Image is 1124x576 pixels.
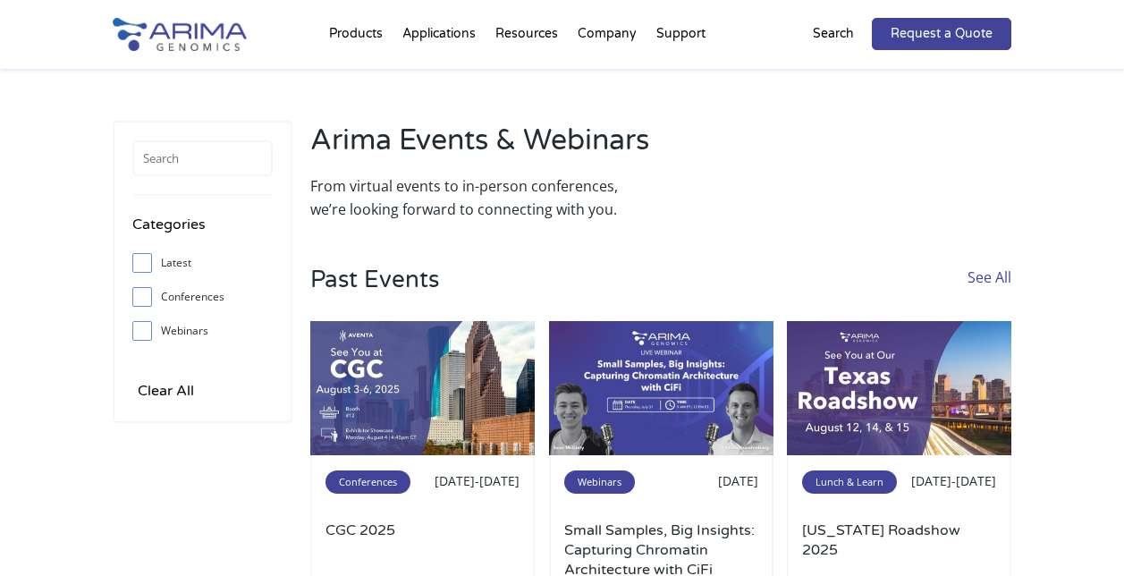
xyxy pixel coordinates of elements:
[435,472,520,489] span: [DATE]-[DATE]
[787,321,1011,456] img: AACR-2025-1-500x300.jpg
[132,284,273,310] label: Conferences
[310,266,439,321] h3: Past Events
[968,266,1011,321] a: See All
[113,18,247,51] img: Arima-Genomics-logo
[310,121,652,174] h2: Arima Events & Webinars
[310,321,535,456] img: CGC-2025-500x300.jpg
[718,472,758,489] span: [DATE]
[132,378,199,403] input: Clear All
[872,18,1011,50] a: Request a Quote
[132,318,273,344] label: Webinars
[802,470,897,494] span: Lunch & Learn
[132,213,273,250] h4: Categories
[549,321,773,456] img: July-2025-webinar-3-500x300.jpg
[310,174,652,221] p: From virtual events to in-person conferences, we’re looking forward to connecting with you.
[325,470,410,494] span: Conferences
[132,140,273,176] input: Search
[813,22,854,46] p: Search
[911,472,996,489] span: [DATE]-[DATE]
[564,470,635,494] span: Webinars
[132,250,273,276] label: Latest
